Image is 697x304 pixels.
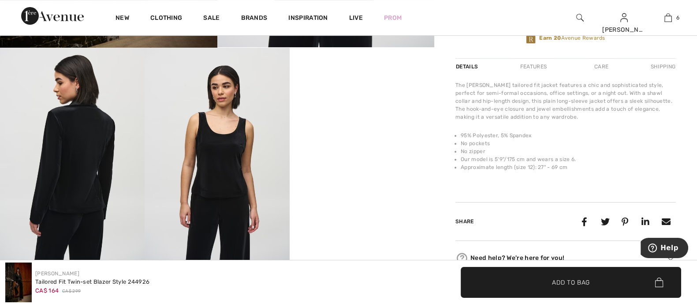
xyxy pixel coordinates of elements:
[664,12,672,23] img: My Bag
[552,278,590,287] span: Add to Bag
[461,267,681,298] button: Add to Bag
[620,12,628,23] img: My Info
[35,278,149,286] div: Tailored Fit Twin-set Blazer Style 244926
[384,13,402,23] a: Prom
[5,263,32,302] img: Tailored Fit Twin-Set Blazer Style 244926
[35,270,79,277] a: [PERSON_NAME]
[35,287,59,294] span: CA$ 164
[539,34,605,42] span: Avenue Rewards
[576,12,584,23] img: search the website
[676,14,679,22] span: 6
[290,48,434,120] video: Your browser does not support the video tag.
[455,251,676,265] div: Need help? We're here for you!
[602,25,645,34] div: [PERSON_NAME]
[455,59,480,75] div: Details
[150,14,182,23] a: Clothing
[21,7,84,25] img: 1ère Avenue
[461,147,676,155] li: No zipper
[461,163,676,171] li: Approximate length (size 12): 27" - 69 cm
[288,14,328,23] span: Inspiration
[539,35,561,41] strong: Earn 20
[145,48,289,265] img: Tailored Fit Twin-Set Blazer Style 244926. 4
[649,59,676,75] div: Shipping
[349,13,363,23] a: Live
[461,131,676,139] li: 95% Polyester, 5% Spandex
[455,218,474,225] span: Share
[241,14,268,23] a: Brands
[620,13,628,22] a: Sign In
[461,139,676,147] li: No pockets
[641,238,688,260] iframe: Opens a widget where you can find more information
[116,14,129,23] a: New
[655,278,663,287] img: Bag.svg
[513,59,554,75] div: Features
[646,12,690,23] a: 6
[203,14,220,23] a: Sale
[461,155,676,163] li: Our model is 5'9"/175 cm and wears a size 6.
[62,288,81,295] span: CA$ 299
[526,32,536,44] img: Avenue Rewards
[587,59,616,75] div: Care
[455,81,676,121] div: The [PERSON_NAME] tailored fit jacket features a chic and sophisticated style, perfect for semi-f...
